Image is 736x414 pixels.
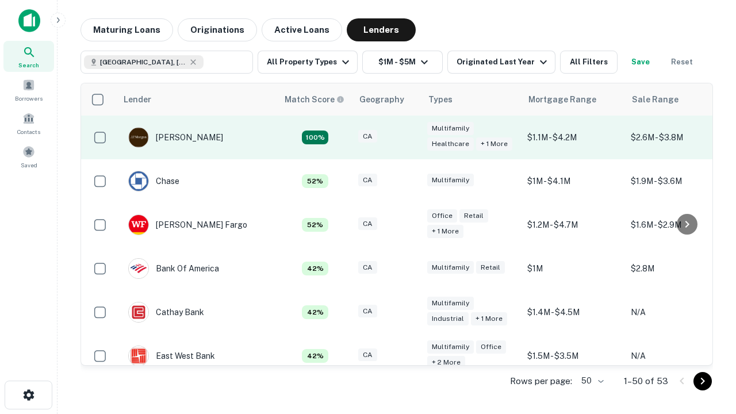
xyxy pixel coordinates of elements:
div: Matching Properties: 5, hasApolloMatch: undefined [302,218,328,232]
td: $1.1M - $4.2M [522,116,625,159]
a: Search [3,41,54,72]
div: Healthcare [427,137,474,151]
div: Multifamily [427,340,474,354]
div: Lender [124,93,151,106]
div: Industrial [427,312,469,325]
div: + 1 more [476,137,512,151]
td: $1M - $4.1M [522,159,625,203]
div: Matching Properties: 4, hasApolloMatch: undefined [302,305,328,319]
td: $1.6M - $2.9M [625,203,729,247]
th: Capitalize uses an advanced AI algorithm to match your search with the best lender. The match sco... [278,83,352,116]
img: picture [129,128,148,147]
div: Matching Properties: 5, hasApolloMatch: undefined [302,174,328,188]
td: $2.6M - $3.8M [625,116,729,159]
div: + 1 more [471,312,507,325]
button: Originations [178,18,257,41]
div: 50 [577,373,605,389]
th: Lender [117,83,278,116]
button: Lenders [347,18,416,41]
div: + 1 more [427,225,463,238]
div: Capitalize uses an advanced AI algorithm to match your search with the best lender. The match sco... [285,93,344,106]
div: Retail [476,261,505,274]
div: Bank Of America [128,258,219,279]
div: [PERSON_NAME] [128,127,223,148]
div: Matching Properties: 4, hasApolloMatch: undefined [302,349,328,363]
button: All Property Types [258,51,358,74]
div: Matching Properties: 17, hasApolloMatch: undefined [302,131,328,144]
td: N/A [625,290,729,334]
a: Contacts [3,108,54,139]
div: CA [358,261,377,274]
div: Mortgage Range [528,93,596,106]
div: + 2 more [427,356,465,369]
h6: Match Score [285,93,342,106]
button: Reset [664,51,700,74]
span: Contacts [17,127,40,136]
div: Multifamily [427,297,474,310]
div: Multifamily [427,261,474,274]
button: Originated Last Year [447,51,555,74]
td: N/A [625,334,729,378]
button: Maturing Loans [80,18,173,41]
img: picture [129,346,148,366]
p: 1–50 of 53 [624,374,668,388]
td: $1.9M - $3.6M [625,159,729,203]
td: $1.2M - $4.7M [522,203,625,247]
img: picture [129,302,148,322]
div: Originated Last Year [457,55,550,69]
img: picture [129,259,148,278]
a: Borrowers [3,74,54,105]
div: Office [427,209,457,223]
div: Multifamily [427,122,474,135]
button: Active Loans [262,18,342,41]
div: Multifamily [427,174,474,187]
td: $1.5M - $3.5M [522,334,625,378]
div: Sale Range [632,93,678,106]
div: Cathay Bank [128,302,204,323]
button: All Filters [560,51,618,74]
th: Sale Range [625,83,729,116]
button: Save your search to get updates of matches that match your search criteria. [622,51,659,74]
div: CA [358,217,377,231]
button: Go to next page [693,372,712,390]
img: capitalize-icon.png [18,9,40,32]
div: CA [358,348,377,362]
a: Saved [3,141,54,172]
div: CA [358,130,377,143]
span: Borrowers [15,94,43,103]
span: Search [18,60,39,70]
span: [GEOGRAPHIC_DATA], [GEOGRAPHIC_DATA], [GEOGRAPHIC_DATA] [100,57,186,67]
div: Chase [128,171,179,191]
div: Matching Properties: 4, hasApolloMatch: undefined [302,262,328,275]
td: $2.8M [625,247,729,290]
td: $1.4M - $4.5M [522,290,625,334]
button: $1M - $5M [362,51,443,74]
div: Retail [459,209,488,223]
div: Geography [359,93,404,106]
th: Types [421,83,522,116]
th: Geography [352,83,421,116]
span: Saved [21,160,37,170]
td: $1M [522,247,625,290]
th: Mortgage Range [522,83,625,116]
img: picture [129,215,148,235]
p: Rows per page: [510,374,572,388]
img: picture [129,171,148,191]
div: Types [428,93,453,106]
div: CA [358,174,377,187]
div: East West Bank [128,346,215,366]
iframe: Chat Widget [678,322,736,377]
div: [PERSON_NAME] Fargo [128,214,247,235]
div: Office [476,340,506,354]
div: CA [358,305,377,318]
